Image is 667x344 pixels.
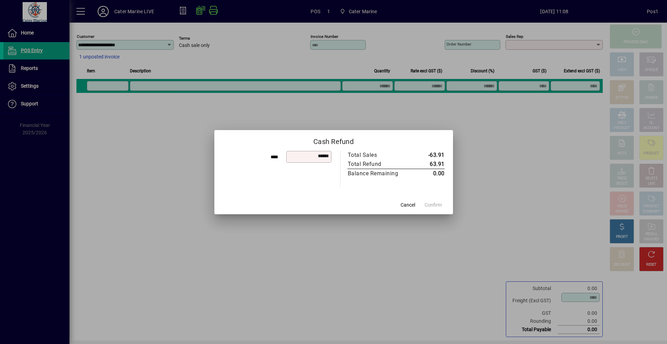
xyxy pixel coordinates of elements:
td: Total Sales [347,151,413,160]
td: -63.91 [413,151,445,160]
h2: Cash Refund [214,130,453,150]
td: 0.00 [413,169,445,178]
td: 63.91 [413,160,445,169]
div: Balance Remaining [348,169,406,178]
td: Total Refund [347,160,413,169]
span: Cancel [401,201,415,209]
button: Cancel [397,199,419,211]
